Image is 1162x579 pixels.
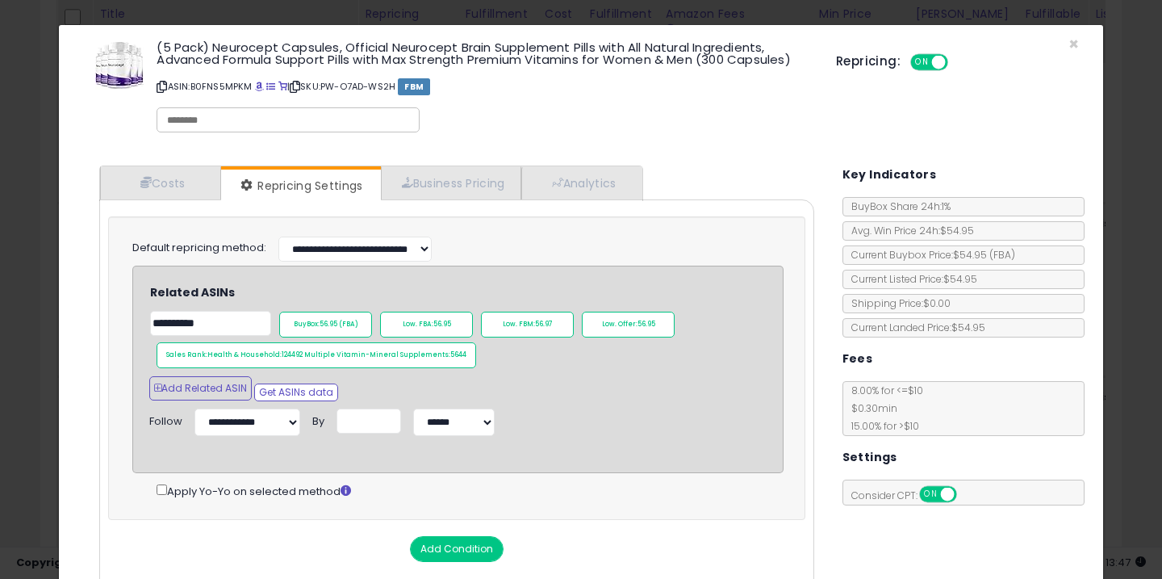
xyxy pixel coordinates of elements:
button: Add Condition [410,536,504,562]
h5: Repricing: [836,55,901,68]
span: 8.00 % for <= $10 [843,384,923,433]
div: Apply Yo-Yo on selected method [157,481,784,500]
a: Business Pricing [381,166,522,199]
span: Current Buybox Price: [843,248,1015,262]
img: 41iv7FrmDRL._SL60_.jpg [95,41,144,90]
a: BuyBox page [255,80,264,93]
span: 15.00 % for > $10 [843,419,919,433]
span: $0.30 min [843,401,897,415]
div: By [312,409,324,430]
span: Consider CPT: [843,489,978,502]
h5: Key Indicators [842,165,937,185]
span: 56.97 [535,320,552,329]
span: ON [921,488,941,501]
div: Low. Offer: [582,312,675,338]
a: Your listing only [278,80,287,93]
button: Add Related ASIN [149,376,252,401]
div: Sales Rank: [157,342,476,368]
span: OFF [946,56,972,69]
a: Costs [100,166,221,199]
span: 56.95 [637,320,655,329]
h5: Settings [842,447,897,468]
span: 56.95 [433,320,451,329]
h3: (5 Pack) Neurocept Capsules, Official Neurocept Brain Supplement Pills with All Natural Ingredien... [157,41,812,65]
div: Low. FBA: [380,312,473,338]
div: Follow [149,409,182,430]
a: Analytics [521,166,641,199]
span: FBM [398,78,430,95]
h4: Related ASINs [150,287,795,299]
span: Health & Household:124492 Multiple Vitamin-Mineral Supplements:5644 [207,350,466,359]
span: Shipping Price: $0.00 [843,296,951,310]
label: Default repricing method: [132,241,266,256]
button: Get ASINs data [254,384,338,401]
span: ( FBA ) [989,248,1015,262]
p: ASIN: B0FNS5MPKM | SKU: PW-O7AD-WS2H [157,73,812,99]
span: ON [912,56,932,69]
div: Low. FBM: [481,312,574,338]
span: × [1068,32,1079,56]
div: BuyBox: [279,312,372,338]
span: Avg. Win Price 24h: $54.95 [843,224,974,237]
a: Repricing Settings [221,170,379,202]
a: All offer listings [266,80,275,93]
h5: Fees [842,349,873,369]
span: BuyBox Share 24h: 1% [843,199,951,213]
span: OFF [954,488,980,501]
span: Current Listed Price: $54.95 [843,272,977,286]
span: $54.95 [953,248,1015,262]
span: 56.95 (FBA) [320,320,358,329]
span: Current Landed Price: $54.95 [843,321,985,334]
